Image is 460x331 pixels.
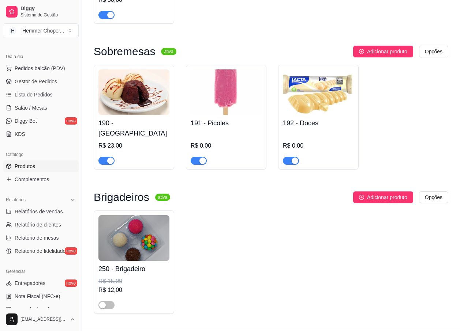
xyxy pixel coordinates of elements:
sup: ativa [155,194,170,201]
a: Gestor de Pedidos [3,76,79,87]
span: Pedidos balcão (PDV) [15,65,65,72]
button: Adicionar produto [353,191,413,203]
span: Salão / Mesas [15,104,47,111]
a: DiggySistema de Gestão [3,3,79,20]
a: Relatório de clientes [3,219,79,231]
span: Sistema de Gestão [20,12,76,18]
button: [EMAIL_ADDRESS][DOMAIN_NAME] [3,311,79,328]
a: Complementos [3,174,79,185]
span: KDS [15,130,25,138]
span: plus-circle [359,49,364,54]
span: Opções [425,193,442,201]
a: Entregadoresnovo [3,277,79,289]
img: product-image [283,69,354,115]
span: Adicionar produto [367,47,407,56]
h4: 191 - Picoles [191,118,262,128]
h4: 250 - Brigadeiro [98,264,169,274]
a: KDS [3,128,79,140]
span: Relatórios de vendas [15,208,63,215]
h4: 192 - Doces [283,118,354,128]
span: Lista de Pedidos [15,91,53,98]
span: plus-circle [359,195,364,200]
img: product-image [98,69,169,115]
div: R$ 0,00 [191,141,262,150]
span: Complementos [15,176,49,183]
span: Relatório de mesas [15,234,59,241]
span: Controle de caixa [15,306,55,313]
a: Relatórios de vendas [3,206,79,217]
img: product-image [98,215,169,261]
span: H [9,27,16,34]
a: Nota Fiscal (NFC-e) [3,290,79,302]
a: Salão / Mesas [3,102,79,114]
button: Select a team [3,23,79,38]
span: Adicionar produto [367,193,407,201]
button: Opções [419,191,448,203]
a: Lista de Pedidos [3,89,79,100]
a: Relatório de fidelidadenovo [3,245,79,257]
div: Hemmer Choper ... [22,27,64,34]
span: Entregadores [15,279,45,287]
span: [EMAIL_ADDRESS][DOMAIN_NAME] [20,316,67,322]
a: Produtos [3,160,79,172]
h4: 190 - [GEOGRAPHIC_DATA] [98,118,169,138]
img: product-image [191,69,262,115]
span: Produtos [15,163,35,170]
div: R$ 23,00 [98,141,169,150]
span: Gestor de Pedidos [15,78,57,85]
button: Opções [419,46,448,57]
span: Opções [425,47,442,56]
div: R$ 12,00 [98,286,169,294]
div: Dia a dia [3,51,79,62]
sup: ativa [161,48,176,55]
span: Relatório de fidelidade [15,247,66,255]
h3: Brigadeiros [94,193,149,202]
a: Relatório de mesas [3,232,79,244]
button: Pedidos balcão (PDV) [3,62,79,74]
span: Relatório de clientes [15,221,61,228]
a: Diggy Botnovo [3,115,79,127]
h3: Sobremesas [94,47,155,56]
span: Relatórios [6,197,26,203]
div: Gerenciar [3,266,79,277]
button: Adicionar produto [353,46,413,57]
span: Diggy Bot [15,117,37,125]
span: Diggy [20,5,76,12]
div: Catálogo [3,149,79,160]
span: Nota Fiscal (NFC-e) [15,293,60,300]
div: R$ 15,00 [98,277,169,286]
a: Controle de caixa [3,304,79,315]
div: R$ 0,00 [283,141,354,150]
